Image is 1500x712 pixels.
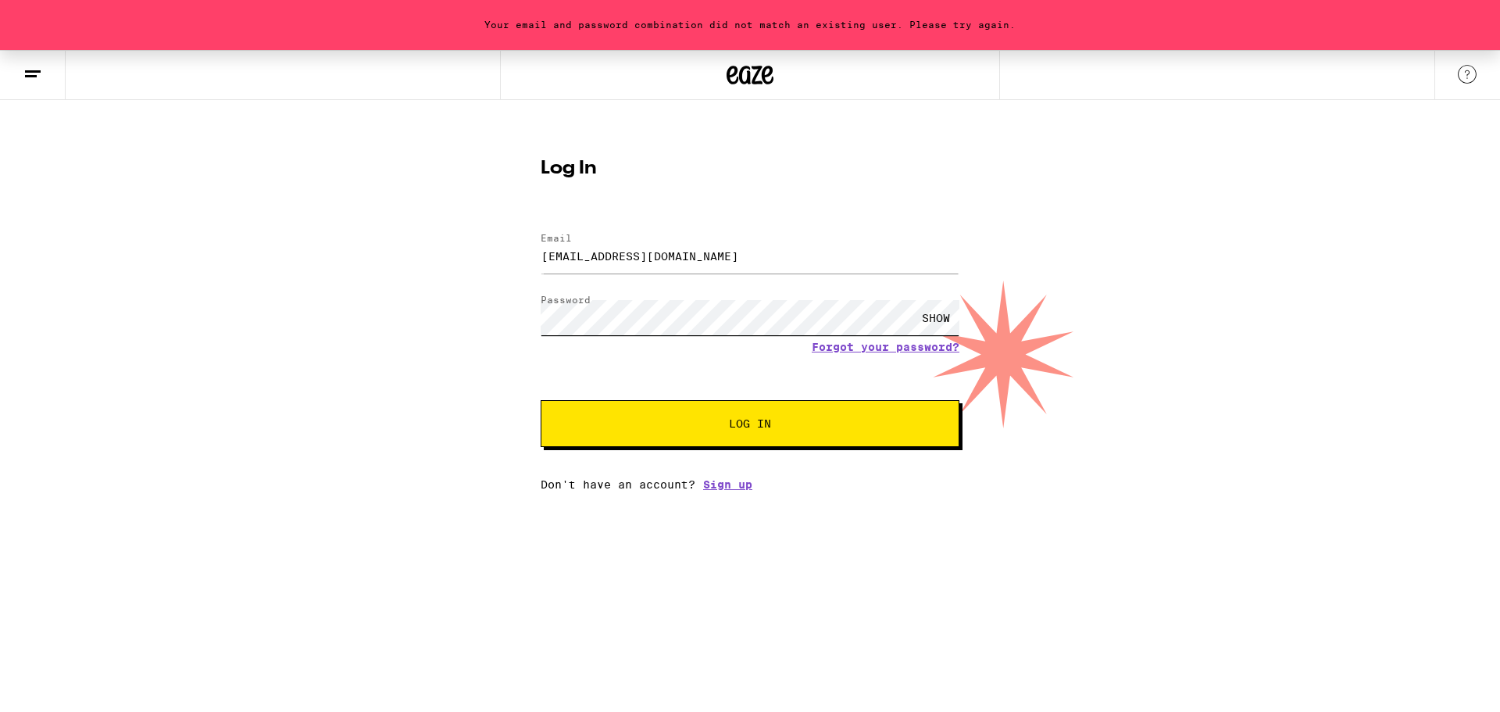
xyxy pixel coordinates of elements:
[35,11,67,25] span: Help
[541,238,959,274] input: Email
[729,418,771,429] span: Log In
[750,127,751,128] div: Inline Form
[541,295,591,305] label: Password
[750,127,751,128] iframe: Modal Overlay Box Frame
[541,478,959,491] div: Don't have an account?
[541,400,959,447] button: Log In
[912,300,959,335] div: SHOW
[541,159,959,178] h1: Log In
[703,478,752,491] a: Sign up
[812,341,959,353] a: Forgot your password?
[541,233,572,243] label: Email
